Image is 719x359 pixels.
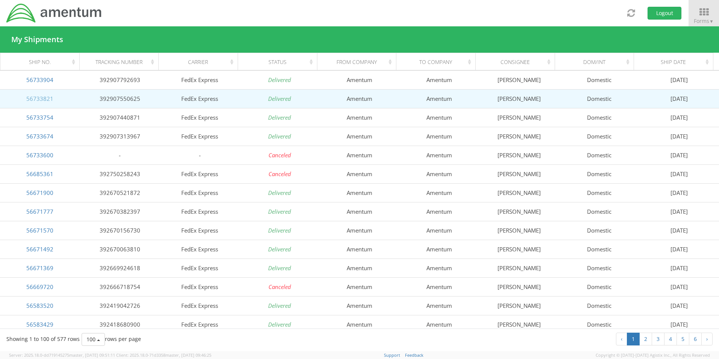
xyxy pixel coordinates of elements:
[80,89,159,108] td: 392907550625
[479,296,559,315] td: [PERSON_NAME]
[320,315,399,334] td: Amentum
[479,89,559,108] td: [PERSON_NAME]
[82,333,105,346] button: 100
[268,132,291,140] i: Delivered
[268,302,291,309] i: Delivered
[320,277,399,296] td: Amentum
[160,202,240,221] td: FedEx Express
[69,352,115,358] span: master, [DATE] 09:51:11
[559,296,639,315] td: Domestic
[399,277,479,296] td: Amentum
[559,70,639,89] td: Domestic
[664,333,677,345] a: to page 4
[26,227,53,234] a: 56671570
[627,333,640,345] a: to page 1
[6,3,103,24] img: dyn-intl-logo-049831509241104b2a82.png
[80,127,159,146] td: 392907313967
[160,221,240,240] td: FedEx Express
[482,58,552,66] div: Consignee
[160,108,240,127] td: FedEx Express
[268,170,291,178] i: Canceled
[479,277,559,296] td: [PERSON_NAME]
[268,151,291,159] i: Canceled
[479,108,559,127] td: [PERSON_NAME]
[116,352,211,358] span: Client: 2025.18.0-71d3358
[399,202,479,221] td: Amentum
[559,240,639,259] td: Domestic
[26,170,53,178] a: 56685361
[160,259,240,277] td: FedEx Express
[399,259,479,277] td: Amentum
[26,95,53,102] a: 56733821
[26,264,53,272] a: 56671369
[268,76,291,84] i: Delivered
[165,352,211,358] span: master, [DATE] 09:46:25
[405,352,423,358] a: Feedback
[559,202,639,221] td: Domestic
[80,315,159,334] td: 392418680900
[80,221,159,240] td: 392670156730
[399,296,479,315] td: Amentum
[324,58,394,66] div: From Company
[268,264,291,272] i: Delivered
[80,146,159,164] td: -
[268,189,291,196] i: Delivered
[479,221,559,240] td: [PERSON_NAME]
[160,277,240,296] td: FedEx Express
[479,315,559,334] td: [PERSON_NAME]
[160,315,240,334] td: FedEx Express
[559,221,639,240] td: Domestic
[399,164,479,183] td: Amentum
[648,7,681,20] button: Logout
[9,352,115,358] span: Server: 2025.18.0-dd719145275
[160,89,240,108] td: FedEx Express
[694,17,714,24] span: Forms
[80,202,159,221] td: 392670382397
[479,127,559,146] td: [PERSON_NAME]
[82,333,141,346] div: rows per page
[268,283,291,291] i: Canceled
[479,146,559,164] td: [PERSON_NAME]
[80,164,159,183] td: 392750258243
[399,89,479,108] td: Amentum
[689,333,702,345] a: to page 6
[80,70,159,89] td: 392907792693
[80,183,159,202] td: 392670521872
[399,315,479,334] td: Amentum
[559,315,639,334] td: Domestic
[11,35,63,44] h4: My Shipments
[479,164,559,183] td: [PERSON_NAME]
[399,146,479,164] td: Amentum
[652,333,664,345] a: to page 3
[268,95,291,102] i: Delivered
[26,302,53,309] a: 56583520
[268,208,291,215] i: Delivered
[399,183,479,202] td: Amentum
[616,333,627,345] a: previous page
[641,58,711,66] div: Ship Date
[479,183,559,202] td: [PERSON_NAME]
[479,259,559,277] td: [PERSON_NAME]
[403,58,473,66] div: To Company
[320,127,399,146] td: Amentum
[677,333,689,345] a: to page 5
[80,259,159,277] td: 392669924618
[86,58,156,66] div: Tracking Number
[268,321,291,328] i: Delivered
[320,240,399,259] td: Amentum
[320,259,399,277] td: Amentum
[268,114,291,121] i: Delivered
[399,70,479,89] td: Amentum
[399,221,479,240] td: Amentum
[559,277,639,296] td: Domestic
[399,240,479,259] td: Amentum
[479,240,559,259] td: [PERSON_NAME]
[268,245,291,253] i: Delivered
[709,18,714,24] span: ▼
[559,108,639,127] td: Domestic
[86,336,96,343] span: 100
[26,208,53,215] a: 56671777
[80,240,159,259] td: 392670063810
[26,189,53,196] a: 56671900
[384,352,400,358] a: Support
